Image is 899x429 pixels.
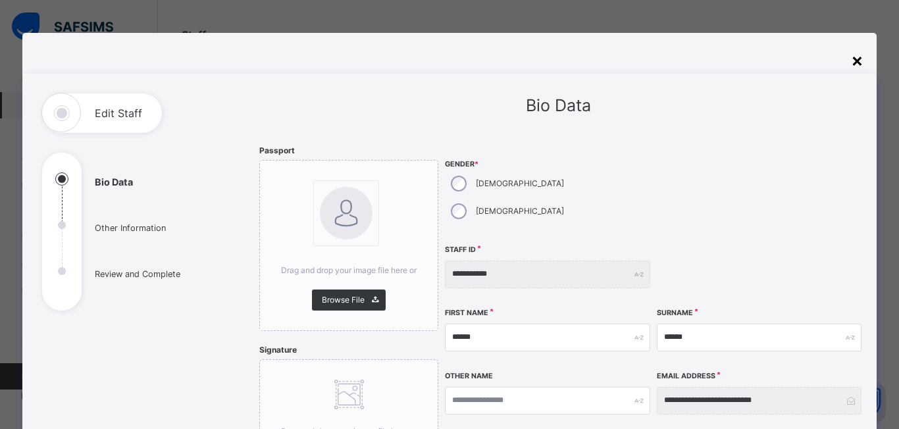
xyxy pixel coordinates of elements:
[657,371,715,382] label: Email Address
[445,159,650,170] span: Gender
[851,46,863,74] div: ×
[526,95,591,115] span: Bio Data
[476,178,564,189] label: [DEMOGRAPHIC_DATA]
[320,187,372,240] img: bannerImage
[322,294,365,306] span: Browse File
[657,308,693,318] label: Surname
[259,345,297,355] span: Signature
[445,245,476,255] label: Staff ID
[281,265,417,275] span: Drag and drop your image file here or
[259,160,438,331] div: bannerImageDrag and drop your image file here orBrowse File
[445,371,493,382] label: Other Name
[95,108,142,118] h1: Edit Staff
[445,308,488,318] label: First Name
[476,205,564,217] label: [DEMOGRAPHIC_DATA]
[259,145,295,155] span: Passport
